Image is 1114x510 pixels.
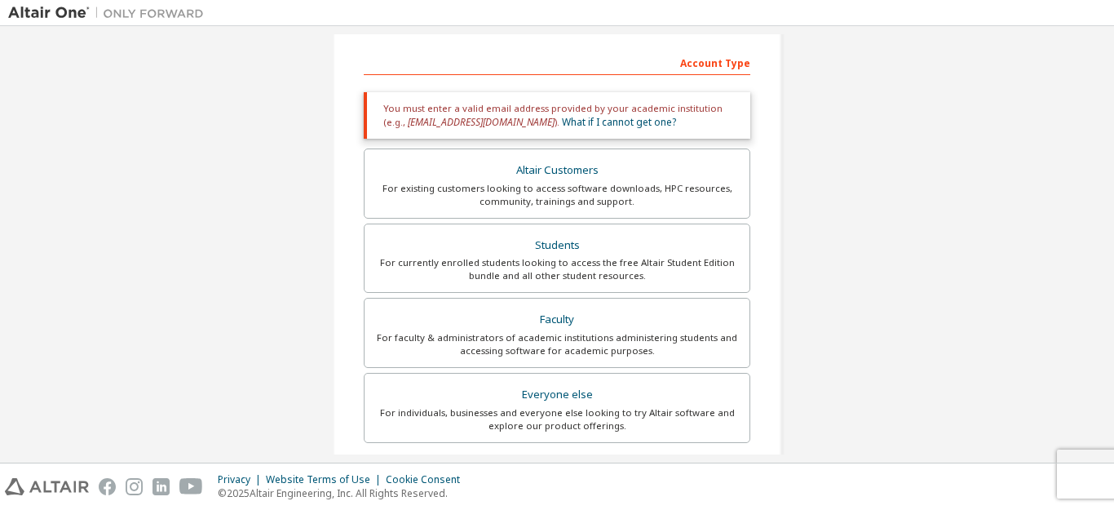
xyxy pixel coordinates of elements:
div: Faculty [374,308,740,331]
p: © 2025 Altair Engineering, Inc. All Rights Reserved. [218,486,470,500]
img: youtube.svg [179,478,203,495]
div: Website Terms of Use [266,473,386,486]
a: What if I cannot get one? [562,115,676,129]
div: For currently enrolled students looking to access the free Altair Student Edition bundle and all ... [374,256,740,282]
div: Students [374,234,740,257]
img: altair_logo.svg [5,478,89,495]
div: Account Type [364,49,750,75]
div: Privacy [218,473,266,486]
img: facebook.svg [99,478,116,495]
img: instagram.svg [126,478,143,495]
div: Cookie Consent [386,473,470,486]
div: Everyone else [374,384,740,406]
div: For faculty & administrators of academic institutions administering students and accessing softwa... [374,331,740,357]
img: linkedin.svg [153,478,170,495]
div: You must enter a valid email address provided by your academic institution (e.g., ). [364,92,750,139]
span: [EMAIL_ADDRESS][DOMAIN_NAME] [408,115,555,129]
img: Altair One [8,5,212,21]
div: For individuals, businesses and everyone else looking to try Altair software and explore our prod... [374,406,740,432]
div: Altair Customers [374,159,740,182]
div: For existing customers looking to access software downloads, HPC resources, community, trainings ... [374,182,740,208]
